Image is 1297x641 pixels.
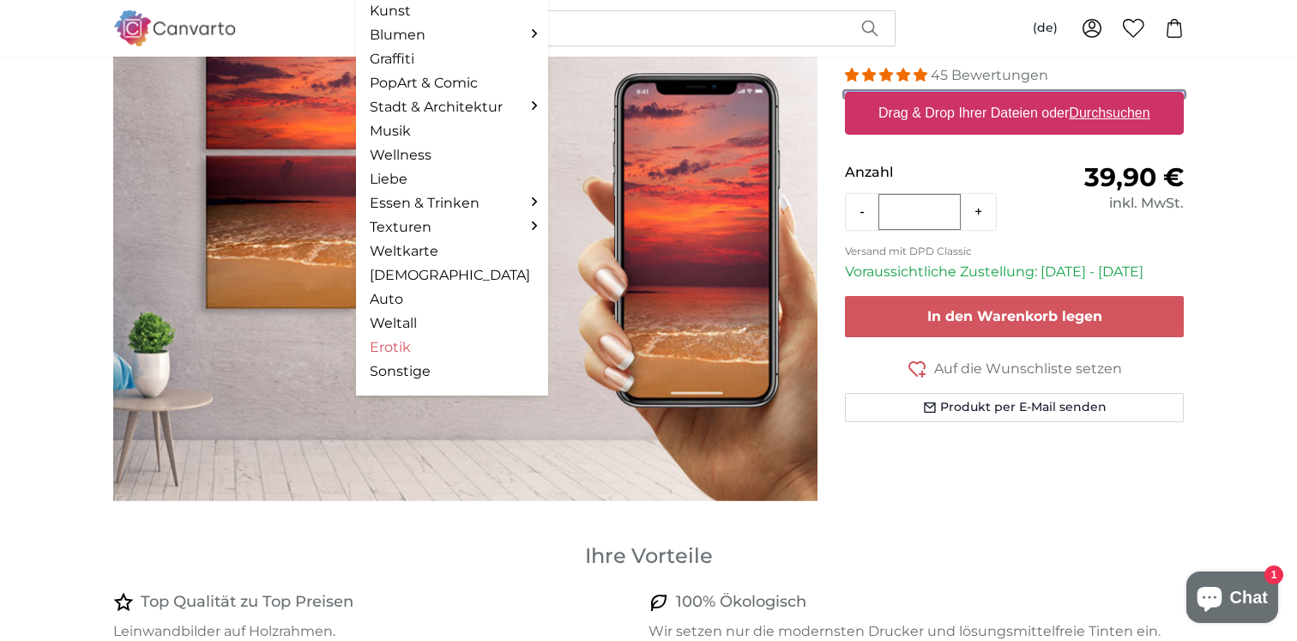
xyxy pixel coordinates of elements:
[1084,161,1184,193] span: 39,90 €
[961,195,996,229] button: +
[141,590,353,614] h4: Top Qualität zu Top Preisen
[370,145,534,166] a: Wellness
[370,97,534,118] a: Stadt & Architektur
[845,262,1184,282] p: Voraussichtliche Zustellung: [DATE] - [DATE]
[370,265,534,286] a: [DEMOGRAPHIC_DATA]
[845,296,1184,337] button: In den Warenkorb legen
[845,67,931,83] span: 4.93 stars
[370,337,534,358] a: Erotik
[845,162,1014,183] p: Anzahl
[845,358,1184,379] button: Auf die Wunschliste setzen
[370,169,534,190] a: Liebe
[370,121,534,142] a: Musik
[1015,193,1184,214] div: inkl. MwSt.
[370,73,534,94] a: PopArt & Comic
[931,67,1048,83] span: 45 Bewertungen
[1181,571,1283,627] inbox-online-store-chat: Onlineshop-Chat von Shopify
[927,308,1102,324] span: In den Warenkorb legen
[370,1,534,21] a: Kunst
[370,289,534,310] a: Auto
[1070,106,1150,120] u: Durchsuchen
[845,393,1184,422] button: Produkt per E-Mail senden
[934,359,1122,379] span: Auf die Wunschliste setzen
[370,241,534,262] a: Weltkarte
[370,217,534,238] a: Texturen
[370,49,534,70] a: Graffiti
[872,96,1157,130] label: Drag & Drop Ihrer Dateien oder
[370,193,534,214] a: Essen & Trinken
[113,10,237,45] img: Canvarto
[113,542,1184,570] h3: Ihre Vorteile
[845,245,1184,258] p: Versand mit DPD Classic
[370,25,534,45] a: Blumen
[370,313,534,334] a: Weltall
[1019,13,1071,44] button: (de)
[846,195,878,229] button: -
[370,361,534,382] a: Sonstige
[676,590,806,614] h4: 100% Ökologisch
